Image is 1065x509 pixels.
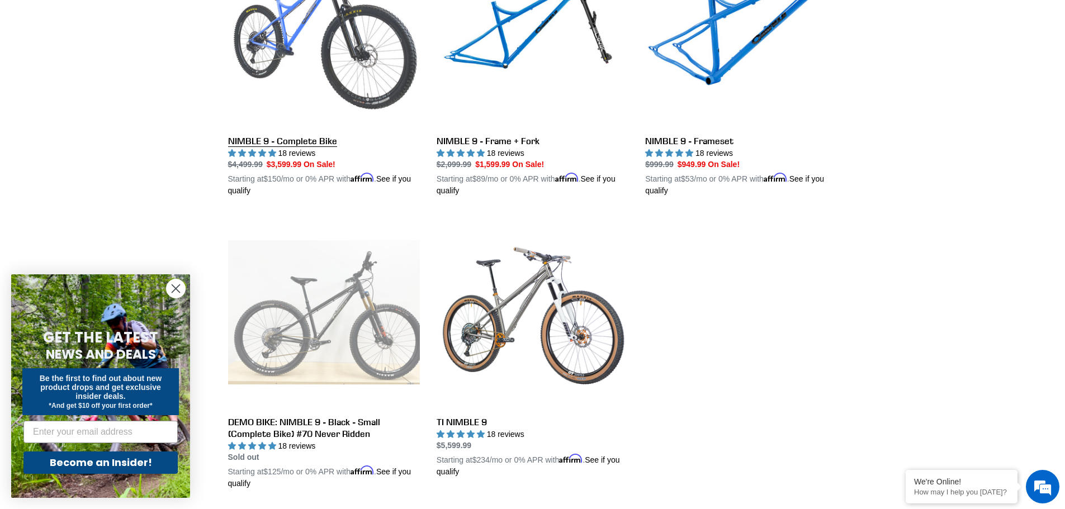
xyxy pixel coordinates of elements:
input: Enter your email address [23,421,178,443]
button: Become an Insider! [23,451,178,474]
span: GET THE LATEST [43,327,158,348]
span: *And get $10 off your first order* [49,402,152,410]
span: NEWS AND DEALS [46,345,156,363]
span: Be the first to find out about new product drops and get exclusive insider deals. [40,374,162,401]
p: How may I help you today? [914,488,1009,496]
div: We're Online! [914,477,1009,486]
button: Close dialog [166,279,186,298]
